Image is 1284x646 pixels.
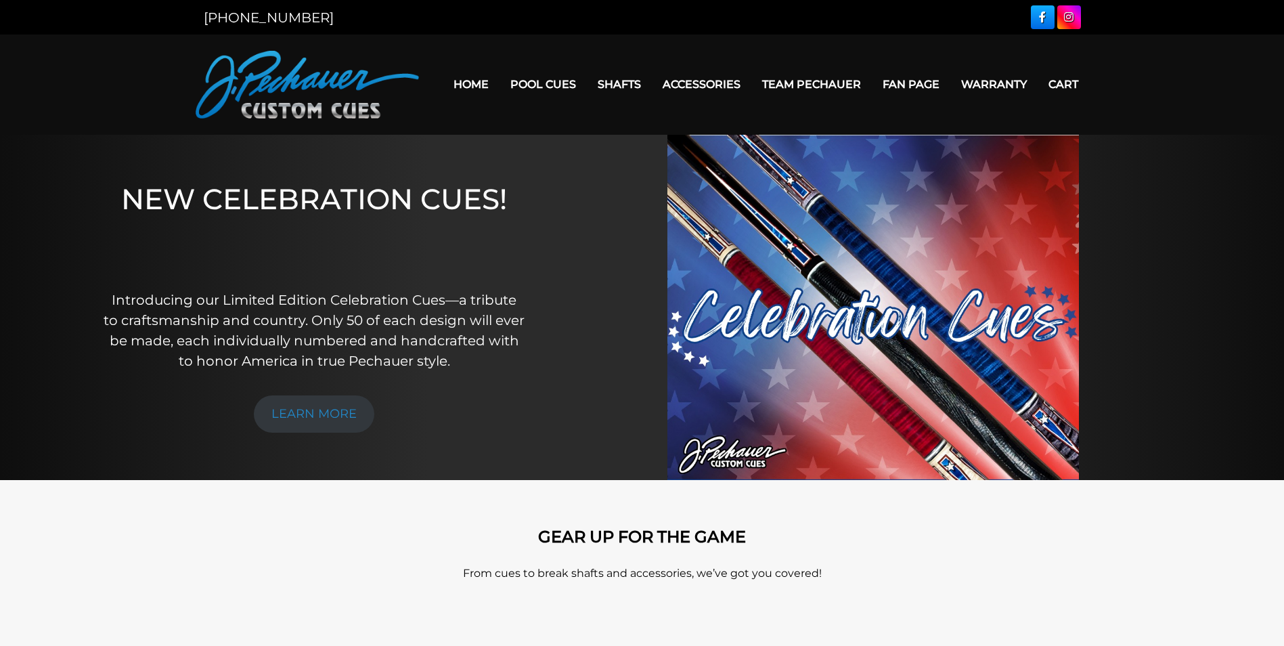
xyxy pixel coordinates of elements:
[196,51,419,119] img: Pechauer Custom Cues
[103,182,525,271] h1: NEW CELEBRATION CUES!
[652,67,751,102] a: Accessories
[204,9,334,26] a: [PHONE_NUMBER]
[751,67,872,102] a: Team Pechauer
[872,67,950,102] a: Fan Page
[254,395,374,433] a: LEARN MORE
[1038,67,1089,102] a: Cart
[257,565,1028,582] p: From cues to break shafts and accessories, we’ve got you covered!
[443,67,500,102] a: Home
[587,67,652,102] a: Shafts
[950,67,1038,102] a: Warranty
[103,290,525,371] p: Introducing our Limited Edition Celebration Cues—a tribute to craftsmanship and country. Only 50 ...
[538,527,746,546] strong: GEAR UP FOR THE GAME
[500,67,587,102] a: Pool Cues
